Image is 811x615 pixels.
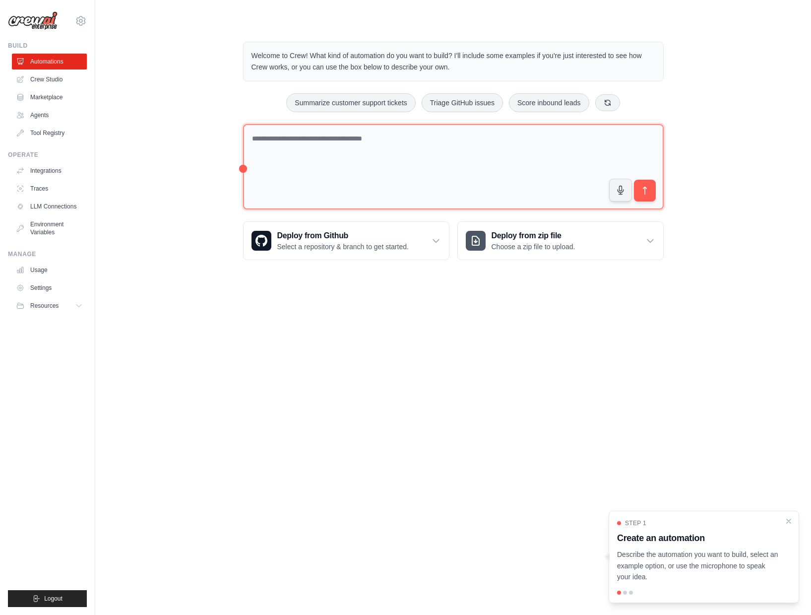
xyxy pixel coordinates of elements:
h3: Deploy from Github [277,230,409,242]
span: Step 1 [625,519,646,527]
div: Manage [8,250,87,258]
div: Operate [8,151,87,159]
iframe: Chat Widget [761,567,811,615]
button: Summarize customer support tickets [286,93,415,112]
a: Environment Variables [12,216,87,240]
h3: Deploy from zip file [492,230,575,242]
a: Automations [12,54,87,69]
button: Score inbound leads [509,93,589,112]
span: Resources [30,302,59,310]
button: Logout [8,590,87,607]
a: LLM Connections [12,199,87,214]
img: Logo [8,11,58,30]
a: Crew Studio [12,71,87,87]
a: Tool Registry [12,125,87,141]
div: Chat-Widget [761,567,811,615]
a: Integrations [12,163,87,179]
button: Resources [12,298,87,314]
span: Logout [44,595,62,603]
h3: Create an automation [617,531,779,545]
button: Triage GitHub issues [422,93,503,112]
p: Describe the automation you want to build, select an example option, or use the microphone to spe... [617,549,779,583]
a: Settings [12,280,87,296]
div: Build [8,42,87,50]
button: Close walkthrough [785,517,793,525]
a: Agents [12,107,87,123]
a: Marketplace [12,89,87,105]
p: Welcome to Crew! What kind of automation do you want to build? I'll include some examples if you'... [251,50,655,73]
p: Select a repository & branch to get started. [277,242,409,252]
a: Traces [12,181,87,197]
a: Usage [12,262,87,278]
p: Choose a zip file to upload. [492,242,575,252]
